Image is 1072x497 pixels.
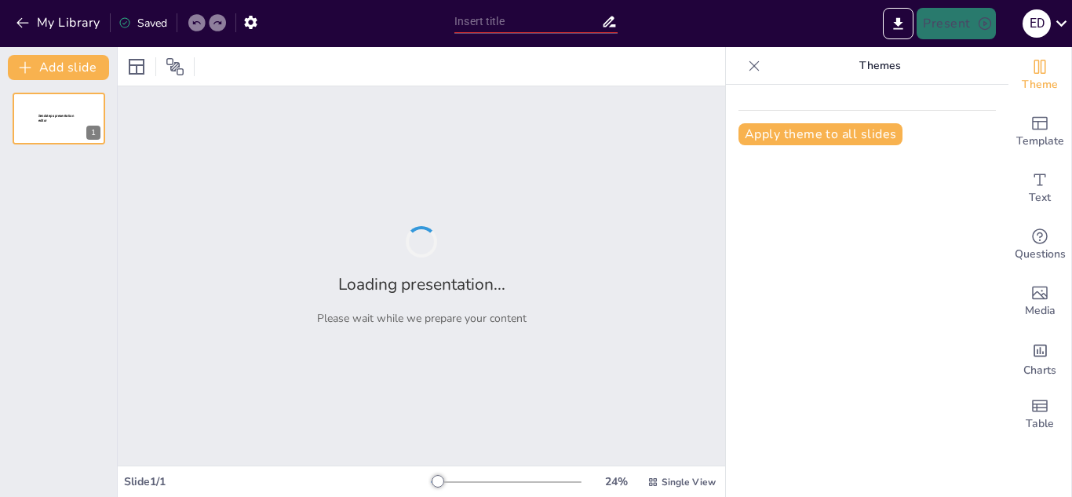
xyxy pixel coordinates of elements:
div: 1 [86,126,100,140]
button: Export to PowerPoint [883,8,913,39]
div: Layout [124,54,149,79]
button: Add slide [8,55,109,80]
div: E D [1023,9,1051,38]
div: Add charts and graphs [1008,330,1071,386]
input: Insert title [454,10,601,33]
h2: Loading presentation... [338,273,505,295]
span: Charts [1023,362,1056,379]
div: 24 % [597,474,635,489]
div: Saved [119,16,167,31]
button: Present [917,8,995,39]
button: Apply theme to all slides [738,123,902,145]
p: Themes [767,47,993,85]
div: Change the overall theme [1008,47,1071,104]
button: My Library [12,10,107,35]
span: Theme [1022,76,1058,93]
div: Add images, graphics, shapes or video [1008,273,1071,330]
div: Add ready made slides [1008,104,1071,160]
p: Please wait while we prepare your content [317,311,527,326]
div: Add a table [1008,386,1071,443]
span: Questions [1015,246,1066,263]
div: Slide 1 / 1 [124,474,431,489]
span: Single View [662,476,716,488]
span: Text [1029,189,1051,206]
span: Sendsteps presentation editor [38,114,74,122]
button: E D [1023,8,1051,39]
div: 1 [13,93,105,144]
span: Table [1026,415,1054,433]
span: Position [166,57,184,76]
div: Get real-time input from your audience [1008,217,1071,273]
span: Media [1025,302,1056,320]
div: Add text boxes [1008,160,1071,217]
span: Template [1016,133,1064,150]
